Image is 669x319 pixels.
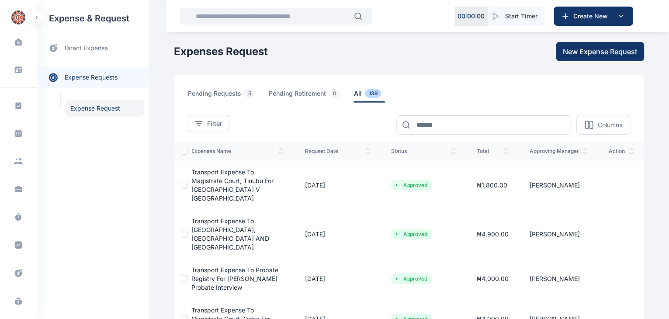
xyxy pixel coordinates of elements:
[520,259,599,299] td: [PERSON_NAME]
[37,67,149,88] a: expense requests
[556,42,645,61] button: New Expense Request
[554,7,634,26] button: Create New
[65,100,144,117] a: Expense Request
[191,148,284,155] span: expenses Name
[191,217,269,251] a: Transport expense to [GEOGRAPHIC_DATA], [GEOGRAPHIC_DATA] AND [GEOGRAPHIC_DATA]
[577,115,631,135] button: Columns
[188,115,229,132] button: Filter
[477,230,509,238] span: ₦ 4,900.00
[37,60,149,88] div: expense requests
[269,89,354,103] a: pending retirement0
[207,119,222,128] span: Filter
[174,45,268,59] h1: Expenses Request
[354,89,395,103] a: all139
[563,46,638,57] span: New Expense Request
[295,259,381,299] td: [DATE]
[37,37,149,60] a: direct expense
[295,161,381,210] td: [DATE]
[520,161,599,210] td: [PERSON_NAME]
[520,210,599,259] td: [PERSON_NAME]
[598,121,622,129] p: Columns
[395,275,429,282] li: Approved
[395,182,429,189] li: Approved
[477,181,508,189] span: ₦ 1,800.00
[295,210,381,259] td: [DATE]
[329,89,340,98] span: 0
[305,148,370,155] span: request date
[477,148,509,155] span: total
[391,148,456,155] span: status
[245,89,255,98] span: 5
[506,12,538,21] span: Start Timer
[191,266,278,291] a: Transport expense to Probate registry for [PERSON_NAME] Probate Interview
[354,89,385,103] span: all
[488,7,545,26] button: Start Timer
[609,148,634,155] span: action
[395,231,429,238] li: Approved
[269,89,343,103] span: pending retirement
[188,89,258,103] span: pending requests
[477,275,509,282] span: ₦ 4,000.00
[458,12,485,21] p: 00 : 00 : 00
[530,148,588,155] span: approving manager
[570,12,616,21] span: Create New
[365,89,381,98] span: 139
[65,44,108,53] span: direct expense
[191,168,274,202] a: Transport expense to Magistrate Court, Tinubu for [GEOGRAPHIC_DATA] v [GEOGRAPHIC_DATA]
[188,89,269,103] a: pending requests5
